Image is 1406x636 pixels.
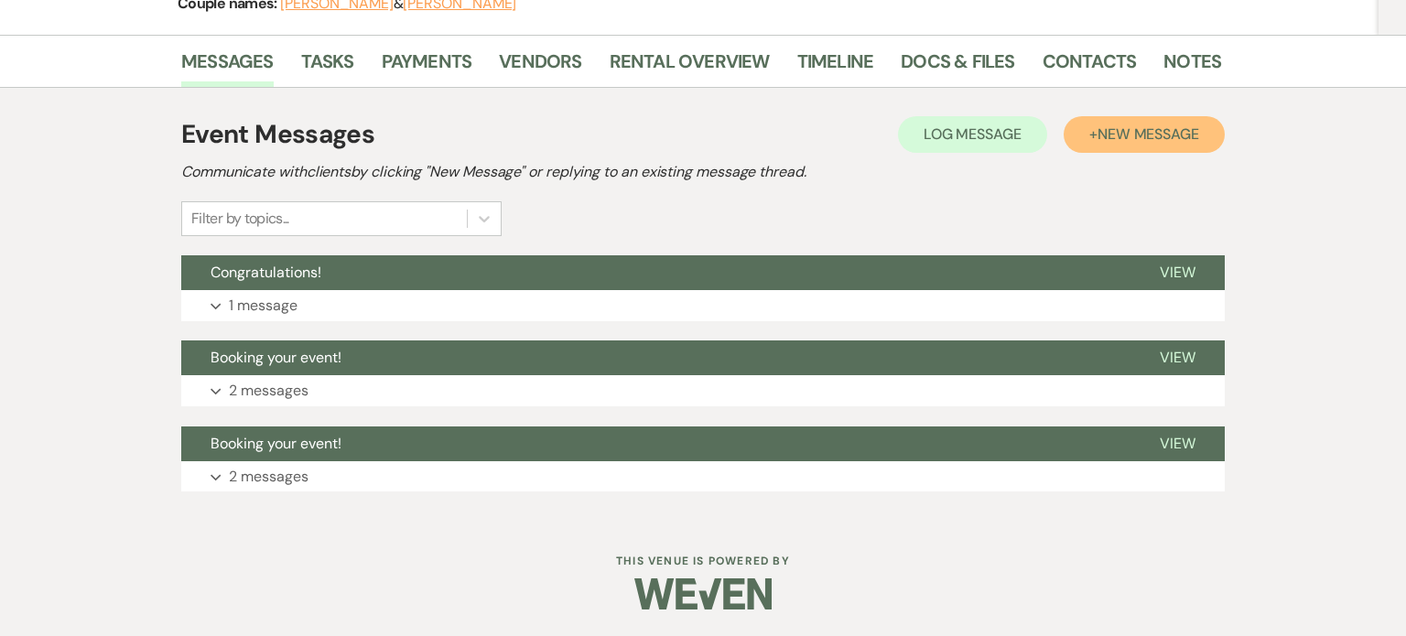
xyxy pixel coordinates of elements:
button: Booking your event! [181,340,1130,375]
span: Log Message [924,124,1022,144]
button: View [1130,340,1225,375]
p: 1 message [229,294,297,318]
button: View [1130,426,1225,461]
a: Messages [181,47,274,87]
button: 2 messages [181,375,1225,406]
span: View [1160,348,1195,367]
p: 2 messages [229,379,308,403]
a: Vendors [499,47,581,87]
h2: Communicate with clients by clicking "New Message" or replying to an existing message thread. [181,161,1225,183]
button: Log Message [898,116,1047,153]
a: Payments [382,47,472,87]
span: Congratulations! [211,263,321,282]
a: Docs & Files [901,47,1014,87]
span: Booking your event! [211,348,341,367]
p: 2 messages [229,465,308,489]
button: Booking your event! [181,426,1130,461]
a: Tasks [301,47,354,87]
a: Timeline [797,47,874,87]
a: Notes [1163,47,1221,87]
span: View [1160,434,1195,453]
div: Filter by topics... [191,208,289,230]
button: 2 messages [181,461,1225,492]
button: 1 message [181,290,1225,321]
h1: Event Messages [181,115,374,154]
span: Booking your event! [211,434,341,453]
a: Contacts [1043,47,1137,87]
span: New Message [1098,124,1199,144]
a: Rental Overview [610,47,770,87]
button: Congratulations! [181,255,1130,290]
img: Weven Logo [634,562,772,626]
button: +New Message [1064,116,1225,153]
span: View [1160,263,1195,282]
button: View [1130,255,1225,290]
